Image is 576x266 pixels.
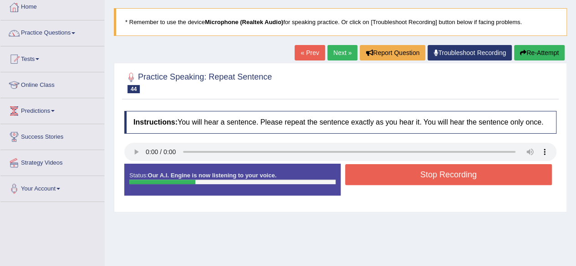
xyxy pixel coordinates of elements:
div: Status: [124,164,341,196]
a: Your Account [0,176,104,199]
h4: You will hear a sentence. Please repeat the sentence exactly as you hear it. You will hear the se... [124,111,556,134]
b: Instructions: [133,118,178,126]
a: Strategy Videos [0,150,104,173]
button: Stop Recording [345,164,552,185]
button: Re-Attempt [514,45,565,60]
button: Report Question [360,45,425,60]
a: Online Class [0,72,104,95]
a: Troubleshoot Recording [428,45,512,60]
strong: Our A.I. Engine is now listening to your voice. [148,172,276,179]
a: Tests [0,46,104,69]
span: 44 [127,85,140,93]
b: Microphone (Realtek Audio) [205,19,283,25]
a: Practice Questions [0,20,104,43]
a: Success Stories [0,124,104,147]
h2: Practice Speaking: Repeat Sentence [124,70,272,93]
a: Predictions [0,98,104,121]
a: « Prev [295,45,325,60]
a: Next » [327,45,357,60]
blockquote: * Remember to use the device for speaking practice. Or click on [Troubleshoot Recording] button b... [114,8,567,36]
